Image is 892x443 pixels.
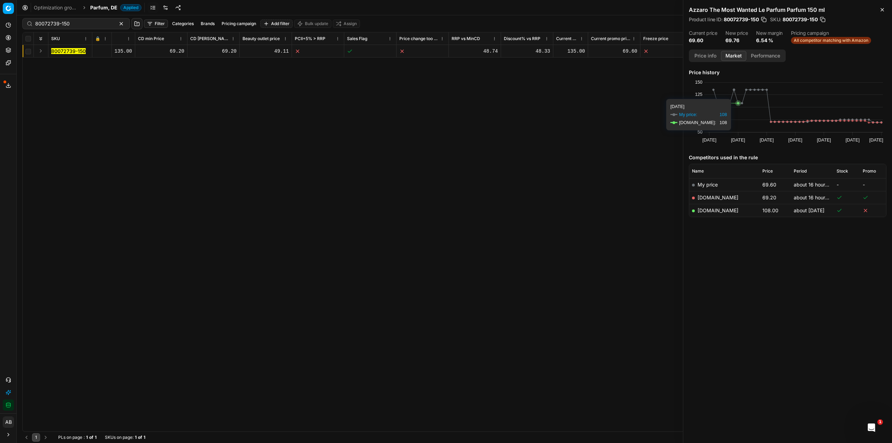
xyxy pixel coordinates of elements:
span: Applied [120,4,141,11]
div: 48.33 [504,48,550,55]
div: 69.20 [190,48,237,55]
span: Price [762,168,773,174]
button: Brands [198,20,217,28]
span: Beauty outlet price [243,36,280,41]
dt: Current price [689,31,717,36]
span: Name [692,168,704,174]
span: about 16 hours ago [794,182,838,188]
span: about [DATE] [794,207,824,213]
text: 150 [695,79,702,85]
span: PLs on page [58,435,82,440]
span: 1 [877,419,883,425]
strong: of [89,435,93,440]
strong: 1 [144,435,145,440]
div: 135.00 [556,48,585,55]
text: [DATE] [788,137,802,143]
span: Period [794,168,807,174]
span: RRP vs MinCD [452,36,480,41]
button: Assign [333,20,360,28]
strong: 1 [135,435,137,440]
button: Performance [746,51,785,61]
span: Product line ID : [689,17,722,22]
button: Expand all [37,35,45,43]
button: AB [3,417,14,428]
mark: 80072739-150 [51,48,86,54]
nav: pagination [22,433,50,442]
a: [DOMAIN_NAME] [698,207,738,213]
input: Search by SKU or title [35,20,111,27]
button: Categories [169,20,197,28]
span: Parfum, DEApplied [90,4,141,11]
button: 80072739-150 [51,48,86,55]
dt: Pricing campaign [791,31,871,36]
a: [DOMAIN_NAME] [698,194,738,200]
span: Discount% vs RRP [504,36,540,41]
dt: New price [725,31,748,36]
iframe: Intercom live chat [863,419,880,436]
span: Stock [837,168,848,174]
text: [DATE] [731,137,745,143]
strong: 1 [86,435,88,440]
div: 49.11 [243,48,289,55]
div: 69.20 [138,48,184,55]
text: [DATE] [702,137,716,143]
button: Expand [37,47,45,55]
span: My price [698,182,718,188]
span: 69.20 [762,194,776,200]
span: Freeze price [643,36,668,41]
span: PCII+5% > RRP [295,36,325,41]
button: Pricing campaign [219,20,259,28]
span: AB [3,417,14,427]
span: 80072739-150 [783,16,818,23]
td: - [860,178,886,191]
span: All competitor matching with Amazon [791,37,871,44]
span: about 16 hours ago [794,194,838,200]
dd: 6.54 % [756,37,783,44]
span: 108.00 [762,207,778,213]
dd: 69.76 [725,37,748,44]
dd: 69.60 [689,37,717,44]
div: : [58,435,97,440]
h2: Azzaro The Most Wanted Le Parfum Parfum 150 ml [689,6,886,14]
text: 100 [695,104,702,109]
button: Filter [144,20,168,28]
text: [DATE] [817,137,831,143]
text: [DATE] [846,137,860,143]
button: Market [721,51,746,61]
span: 🔒 [95,36,100,41]
strong: of [138,435,142,440]
nav: breadcrumb [34,4,141,11]
span: SKU : [770,17,781,22]
button: Go to previous page [22,433,31,442]
strong: 1 [95,435,97,440]
span: 80072739-150 [724,16,759,23]
div: 69.60 [591,48,637,55]
span: Sales Flag [347,36,367,41]
text: 125 [695,92,702,97]
span: Promo [863,168,876,174]
text: 50 [698,129,702,135]
text: 75 [698,117,702,122]
td: - [834,178,860,191]
button: Add filter [260,20,293,28]
span: SKU [51,36,60,41]
span: CD min Price [138,36,164,41]
span: Price change too high [399,36,439,41]
button: Bulk update [294,20,331,28]
span: Current promo price [591,36,630,41]
h5: Price history [689,69,886,76]
text: [DATE] [760,137,774,143]
span: Current price [556,36,578,41]
span: SKUs on page : [105,435,133,440]
dt: New margin [756,31,783,36]
button: 1 [32,433,40,442]
span: Parfum, DE [90,4,117,11]
span: 69.60 [762,182,776,188]
button: Go to next page [41,433,50,442]
h5: Competitors used in the rule [689,154,886,161]
span: CD [PERSON_NAME] [190,36,230,41]
text: [DATE] [869,137,883,143]
div: 48.74 [452,48,498,55]
a: Optimization groups [34,4,78,11]
button: Price info [690,51,721,61]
